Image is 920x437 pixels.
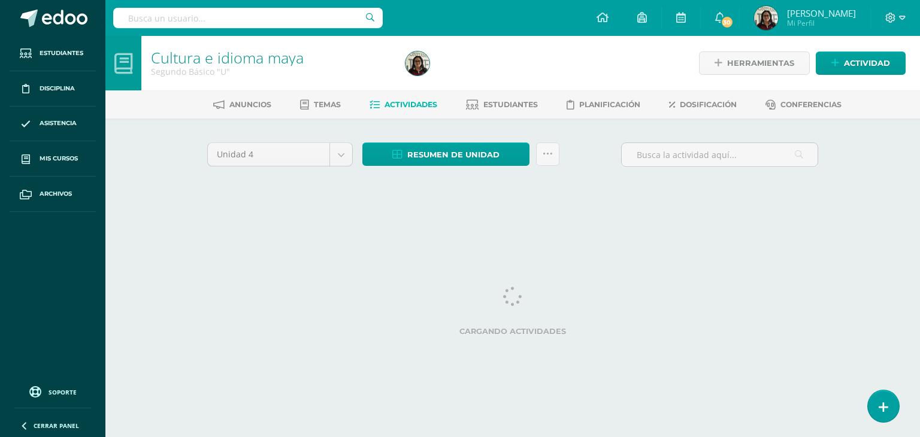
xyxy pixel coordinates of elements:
a: Actividad [816,51,906,75]
img: 8b43afba032d1a1ab885b25ccde4a4b3.png [405,51,429,75]
label: Cargando actividades [207,327,818,336]
a: Estudiantes [466,95,538,114]
a: Actividades [370,95,437,114]
span: Disciplina [40,84,75,93]
a: Asistencia [10,107,96,142]
span: Estudiantes [483,100,538,109]
span: Herramientas [727,52,794,74]
span: Planificación [579,100,640,109]
a: Cultura e idioma maya [151,47,304,68]
h1: Cultura e idioma maya [151,49,391,66]
a: Soporte [14,383,91,399]
span: Soporte [49,388,77,396]
img: 8b43afba032d1a1ab885b25ccde4a4b3.png [754,6,778,30]
span: Anuncios [229,100,271,109]
span: Conferencias [780,100,842,109]
input: Busca un usuario... [113,8,383,28]
span: Asistencia [40,119,77,128]
a: Disciplina [10,71,96,107]
a: Resumen de unidad [362,142,529,166]
span: Resumen de unidad [407,144,500,166]
div: Segundo Básico 'U' [151,66,391,77]
span: Mi Perfil [787,18,856,28]
span: Cerrar panel [34,421,79,430]
span: Temas [314,100,341,109]
span: [PERSON_NAME] [787,7,856,19]
a: Conferencias [765,95,842,114]
a: Planificación [567,95,640,114]
a: Anuncios [213,95,271,114]
a: Estudiantes [10,36,96,71]
a: Herramientas [699,51,810,75]
input: Busca la actividad aquí... [622,143,818,166]
a: Dosificación [669,95,737,114]
a: Archivos [10,177,96,212]
span: 30 [720,16,733,29]
span: Estudiantes [40,48,83,58]
a: Unidad 4 [208,143,352,166]
a: Temas [300,95,341,114]
span: Dosificación [680,100,737,109]
span: Actividades [385,100,437,109]
span: Mis cursos [40,154,78,163]
span: Unidad 4 [217,143,320,166]
span: Archivos [40,189,72,199]
a: Mis cursos [10,141,96,177]
span: Actividad [844,52,890,74]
